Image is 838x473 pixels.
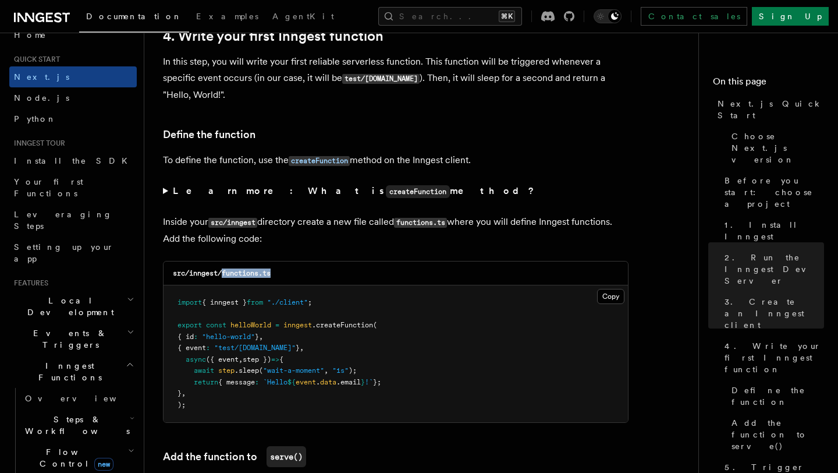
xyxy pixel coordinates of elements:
[641,7,747,26] a: Contact sales
[14,156,134,165] span: Install the SDK
[230,321,271,329] span: helloWorld
[267,446,306,467] code: serve()
[20,414,130,437] span: Steps & Workflows
[725,296,824,331] span: 3. Create an Inngest client
[752,7,829,26] a: Sign Up
[194,366,214,375] span: await
[9,236,137,269] a: Setting up your app
[163,183,628,200] summary: Learn more: What iscreateFunctionmethod?
[14,210,112,231] span: Leveraging Steps
[272,12,334,21] span: AgentKit
[177,321,202,329] span: export
[86,12,182,21] span: Documentation
[732,417,824,452] span: Add the function to serve()
[720,291,824,336] a: 3. Create an Inngest client
[725,340,824,375] span: 4. Write your first Inngest function
[267,298,308,306] span: "./client"
[308,298,312,306] span: ;
[173,185,537,196] strong: Learn more: What is method?
[732,130,824,165] span: Choose Next.js version
[218,378,255,386] span: { message
[289,156,350,166] code: createFunction
[9,204,137,236] a: Leveraging Steps
[725,175,824,210] span: Before you start: choose a project
[14,93,69,103] span: Node.js
[9,139,65,148] span: Inngest tour
[9,55,60,64] span: Quick start
[194,378,218,386] span: return
[25,394,145,403] span: Overview
[9,323,137,355] button: Events & Triggers
[218,366,235,375] span: step
[713,93,824,126] a: Next.js Quick Start
[9,171,137,204] a: Your first Functions
[235,366,259,375] span: .sleep
[373,378,381,386] span: };
[365,378,373,386] span: !`
[499,10,515,22] kbd: ⌘K
[332,366,349,375] span: "1s"
[214,344,296,352] span: "test/[DOMAIN_NAME]"
[9,355,137,388] button: Inngest Functions
[316,378,320,386] span: .
[243,355,271,363] span: step })
[725,219,824,242] span: 1. Install Inngest
[597,289,624,304] button: Copy
[349,366,357,375] span: );
[373,321,377,329] span: (
[206,355,239,363] span: ({ event
[263,378,287,386] span: `Hello
[300,344,304,352] span: ,
[324,366,328,375] span: ,
[163,214,628,247] p: Inside your directory create a new file called where you will define Inngest functions. Add the f...
[9,360,126,383] span: Inngest Functions
[283,321,312,329] span: inngest
[163,28,384,44] a: 4. Write your first Inngest function
[718,98,824,121] span: Next.js Quick Start
[732,384,824,408] span: Define the function
[14,29,47,41] span: Home
[14,177,83,198] span: Your first Functions
[279,355,283,363] span: {
[9,327,127,351] span: Events & Triggers
[206,344,210,352] span: :
[9,87,137,108] a: Node.js
[9,295,127,318] span: Local Development
[271,355,279,363] span: =>
[9,66,137,87] a: Next.js
[320,378,336,386] span: data
[255,378,259,386] span: :
[265,3,341,31] a: AgentKit
[14,114,56,123] span: Python
[720,214,824,247] a: 1. Install Inngest
[14,72,69,82] span: Next.js
[79,3,189,33] a: Documentation
[163,54,628,103] p: In this step, you will write your first reliable serverless function. This function will be trigg...
[173,269,271,277] code: src/inngest/functions.ts
[208,218,257,228] code: src/inngest
[247,298,263,306] span: from
[727,380,824,412] a: Define the function
[9,290,137,323] button: Local Development
[263,366,324,375] span: "wait-a-moment"
[194,333,198,341] span: :
[20,409,137,442] button: Steps & Workflows
[361,378,365,386] span: }
[94,458,113,471] span: new
[163,446,306,467] a: Add the function toserve()
[720,336,824,380] a: 4. Write your first Inngest function
[378,7,522,26] button: Search...⌘K
[177,298,202,306] span: import
[182,389,186,397] span: ,
[259,366,263,375] span: (
[255,333,259,341] span: }
[14,242,114,263] span: Setting up your app
[186,355,206,363] span: async
[713,75,824,93] h4: On this page
[177,333,194,341] span: { id
[163,152,628,169] p: To define the function, use the method on the Inngest client.
[296,378,316,386] span: event
[206,321,226,329] span: const
[177,344,206,352] span: { event
[342,74,420,84] code: test/[DOMAIN_NAME]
